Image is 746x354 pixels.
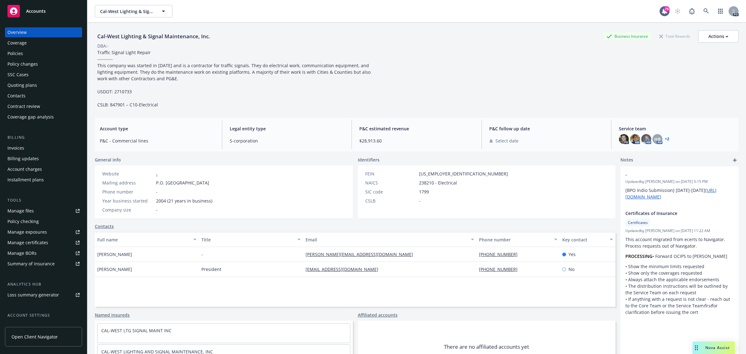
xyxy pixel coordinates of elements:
div: SIC code [365,189,417,195]
button: Full name [95,232,199,247]
a: Manage BORs [5,248,82,258]
span: General info [95,156,121,163]
div: Account charges [7,164,42,174]
img: photo [630,134,640,144]
div: Installment plans [7,175,44,185]
div: Company size [102,207,154,213]
a: Installment plans [5,175,82,185]
span: Certificates [628,220,648,226]
span: Accounts [26,9,46,14]
div: Coverage [7,38,27,48]
div: Billing [5,134,82,141]
a: Report a Bug [686,5,698,17]
img: photo [619,134,629,144]
span: Cal-West Lighting & Signal Maintenance, Inc. [100,8,154,15]
a: Accounts [5,2,82,20]
span: Certificates of Insurance [625,210,717,217]
a: Quoting plans [5,80,82,90]
a: Policy checking [5,217,82,226]
span: 238210 - Electrical [419,179,457,186]
a: Overview [5,27,82,37]
a: CAL-WEST LTG SIGNAL MAINT INC [101,328,172,333]
p: This account migrated from ecerts to Navigator. Process requests out of Navigator. [625,236,734,249]
span: - [419,198,421,204]
div: NAICS [365,179,417,186]
span: Legal entity type [230,125,344,132]
img: photo [641,134,651,144]
span: Updated by [PERSON_NAME] on [DATE] 11:22 AM [625,228,734,234]
a: Start snowing [671,5,684,17]
span: P&C follow up date [489,125,604,132]
a: SSC Cases [5,70,82,80]
div: 79 [664,5,670,11]
a: Invoices [5,143,82,153]
span: - [156,207,158,213]
span: Select date [495,137,518,144]
button: Cal-West Lighting & Signal Maintenance, Inc. [95,5,173,17]
div: Phone number [102,189,154,195]
span: P&C - Commercial lines [100,137,214,144]
span: Traffic Signal Light Repair ---------- This company was started in [DATE] and is a contractor for... [97,49,372,108]
a: Manage exposures [5,227,82,237]
div: Account settings [5,312,82,319]
a: - [156,171,158,177]
span: $28,913.60 [359,137,474,144]
div: Loss summary generator [7,290,59,300]
a: Policies [5,49,82,58]
span: S-corporation [230,137,344,144]
div: Manage exposures [7,227,47,237]
span: Yes [569,251,576,258]
div: Year business started [102,198,154,204]
a: Coverage gap analysis [5,112,82,122]
div: SSC Cases [7,70,29,80]
div: Tools [5,197,82,203]
span: P.O. [GEOGRAPHIC_DATA] [156,179,209,186]
span: There are no affiliated accounts yet [444,343,529,351]
div: Analytics hub [5,281,82,287]
a: Manage files [5,206,82,216]
div: Quoting plans [7,80,37,90]
span: - [625,171,717,178]
a: Affiliated accounts [358,312,398,318]
span: [PERSON_NAME] [97,251,132,258]
div: Policy changes [7,59,38,69]
span: No [569,266,574,272]
span: HB [654,136,661,142]
button: Title [199,232,303,247]
div: Cal-West Lighting & Signal Maintenance, Inc. [95,32,213,40]
a: Policy changes [5,59,82,69]
a: Service team [5,321,82,331]
button: Phone number [477,232,560,247]
a: Summary of insurance [5,259,82,269]
a: Named insureds [95,312,130,318]
div: Certificates of InsuranceCertificatesUpdatedby [PERSON_NAME] on [DATE] 11:22 AMThis account migra... [620,205,739,320]
div: Invoices [7,143,24,153]
a: [PERSON_NAME][EMAIL_ADDRESS][DOMAIN_NAME] [306,251,418,257]
div: Mailing address [102,179,154,186]
div: FEIN [365,170,417,177]
div: Policy checking [7,217,39,226]
div: Actions [708,30,728,42]
p: • Forward OCIPS to [PERSON_NAME] [625,253,734,259]
a: [EMAIL_ADDRESS][DOMAIN_NAME] [306,266,383,272]
div: Contacts [7,91,25,101]
span: P&C estimated revenue [359,125,474,132]
a: Search [700,5,712,17]
span: [PERSON_NAME] [97,266,132,272]
div: Total Rewards [656,32,693,40]
div: Service team [7,321,34,331]
span: Account type [100,125,214,132]
span: Nova Assist [705,345,730,350]
a: Account charges [5,164,82,174]
p: • Show the minimum limits requested • Show only the coverages requested • Always attach the appli... [625,263,734,315]
a: Manage certificates [5,238,82,248]
a: Contacts [5,91,82,101]
span: - [201,251,203,258]
div: Title [201,236,294,243]
button: Nova Assist [693,342,735,354]
div: Summary of insurance [7,259,55,269]
a: Coverage [5,38,82,48]
a: Contacts [95,223,114,230]
div: Coverage gap analysis [7,112,54,122]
